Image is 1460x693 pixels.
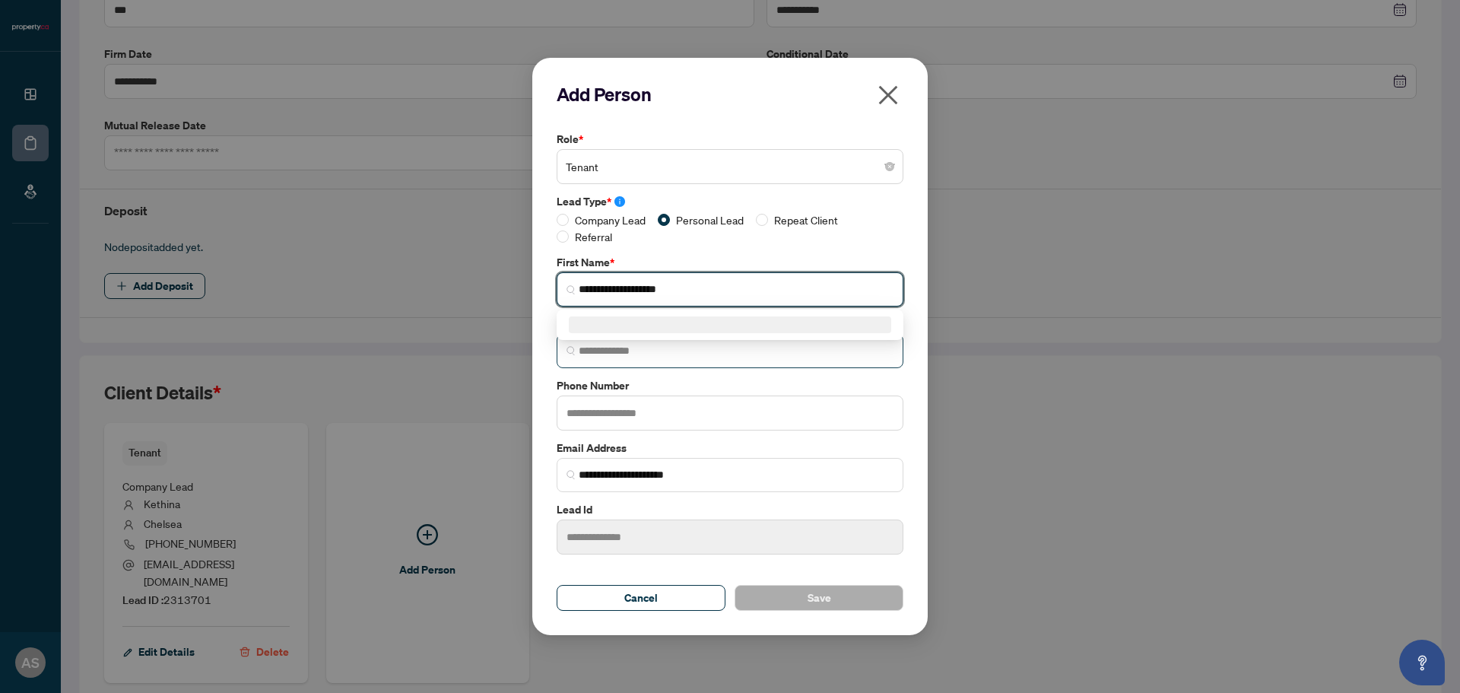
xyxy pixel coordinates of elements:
[670,211,750,228] span: Personal Lead
[557,193,903,210] label: Lead Type
[557,440,903,456] label: Email Address
[735,585,903,611] button: Save
[567,285,576,294] img: search_icon
[569,211,652,228] span: Company Lead
[624,586,658,610] span: Cancel
[569,228,618,245] span: Referral
[557,254,903,271] label: First Name
[557,501,903,518] label: Lead Id
[557,82,903,106] h2: Add Person
[885,162,894,171] span: close-circle
[876,83,900,107] span: close
[557,131,903,148] label: Role
[614,196,625,207] span: info-circle
[567,470,576,479] img: search_icon
[557,585,725,611] button: Cancel
[566,152,894,181] span: Tenant
[567,346,576,355] img: search_icon
[557,377,903,394] label: Phone Number
[768,211,844,228] span: Repeat Client
[1399,640,1445,685] button: Open asap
